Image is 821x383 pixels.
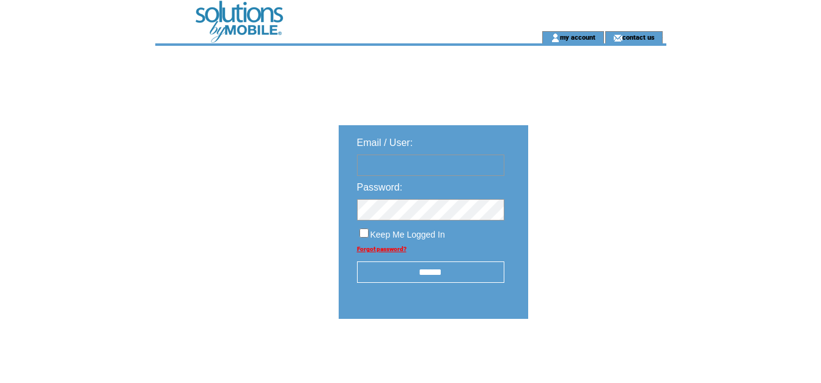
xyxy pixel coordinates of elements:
[551,33,560,43] img: account_icon.gif;jsessionid=F037EF37477A908D9D3E76E875F84232
[560,33,595,41] a: my account
[357,137,413,148] span: Email / User:
[357,182,403,192] span: Password:
[564,349,625,365] img: transparent.png;jsessionid=F037EF37477A908D9D3E76E875F84232
[370,230,445,239] span: Keep Me Logged In
[613,33,622,43] img: contact_us_icon.gif;jsessionid=F037EF37477A908D9D3E76E875F84232
[357,246,407,252] a: Forgot password?
[622,33,655,41] a: contact us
